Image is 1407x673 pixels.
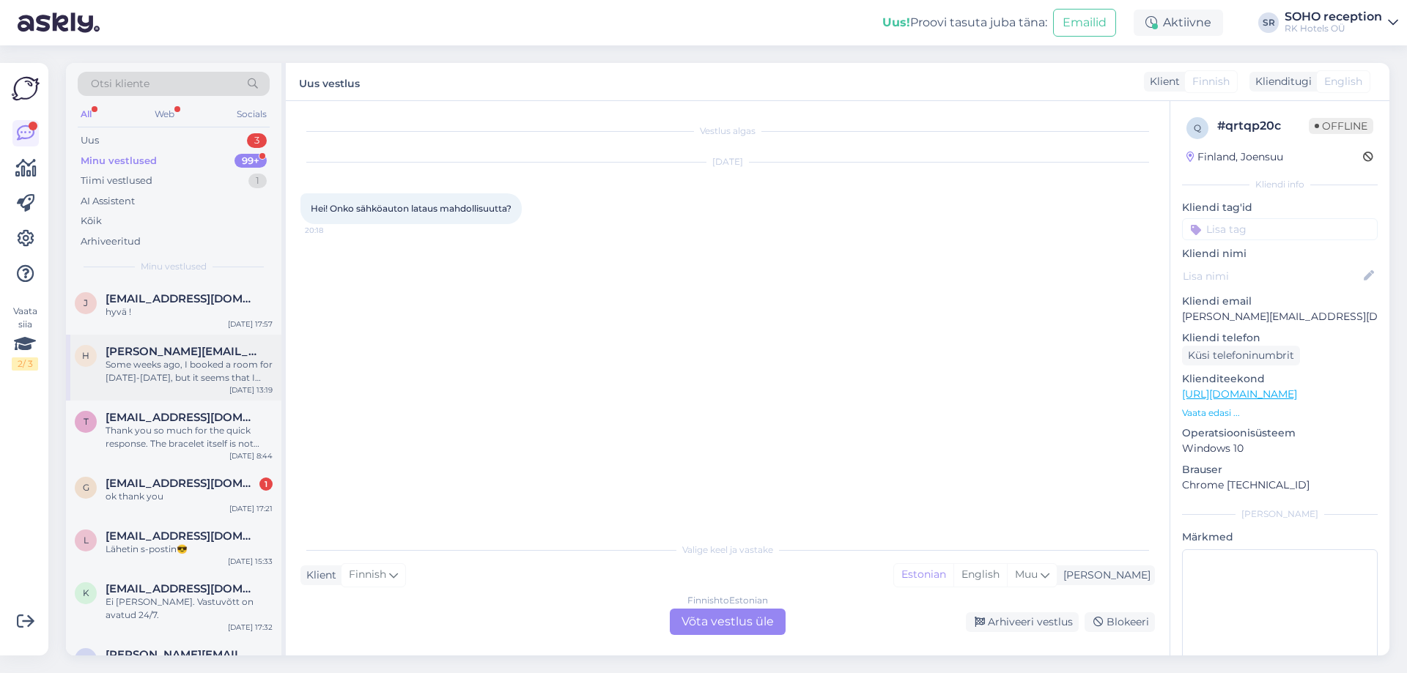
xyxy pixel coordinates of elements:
[300,155,1155,168] div: [DATE]
[894,564,953,586] div: Estonian
[84,535,89,546] span: l
[81,174,152,188] div: Tiimi vestlused
[106,358,273,384] div: Some weeks ago, I booked a room for [DATE]-[DATE], but it seems that I have not got a confirnatio...
[106,595,273,622] div: Ei [PERSON_NAME]. Vastuvõtt on avatud 24/7.
[1085,612,1155,632] div: Blokeeri
[106,582,258,595] span: kairikuusemets@hotmail.com
[349,567,386,583] span: Finnish
[1182,371,1378,387] p: Klienditeekond
[1182,441,1378,456] p: Windows 10
[229,384,273,395] div: [DATE] 13:19
[1182,346,1300,365] div: Küsi telefoninumbrit
[106,648,258,661] span: elzbieta.kudlowska@pb.edu.pl
[882,15,910,29] b: Uus!
[84,297,88,308] span: j
[106,411,258,424] span: tamla0526@gmail.com
[229,503,273,514] div: [DATE] 17:21
[300,568,336,583] div: Klient
[81,214,102,228] div: Kõik
[1182,246,1378,261] p: Kliendi nimi
[966,612,1079,632] div: Arhiveeri vestlus
[670,609,786,635] div: Võta vestlus üle
[83,482,89,493] span: g
[229,450,273,461] div: [DATE] 8:44
[1182,330,1378,346] p: Kliendi telefon
[228,319,273,330] div: [DATE] 17:57
[83,653,89,664] span: e
[106,477,258,490] span: gegejhdijh@gmail.com
[1182,477,1378,493] p: Chrome [TECHNICAL_ID]
[1182,294,1378,309] p: Kliendi email
[81,234,141,249] div: Arhiveeritud
[1182,462,1378,477] p: Brauser
[1182,178,1378,191] div: Kliendi info
[12,75,40,103] img: Askly Logo
[1134,10,1223,36] div: Aktiivne
[1053,9,1116,37] button: Emailid
[81,194,135,209] div: AI Assistent
[953,564,1007,586] div: English
[106,529,258,543] span: leena.makila@gmail.com
[300,543,1155,557] div: Valige keel ja vastake
[311,203,512,214] span: Hei! Onko sähköauton lataus mahdollisuutta?
[300,124,1155,138] div: Vestlus algas
[234,105,270,124] div: Socials
[1324,74,1362,89] span: English
[1192,74,1230,89] span: Finnish
[1182,425,1378,441] p: Operatsioonisüsteem
[152,105,177,124] div: Web
[1182,507,1378,521] div: [PERSON_NAME]
[299,72,360,92] label: Uus vestlus
[1285,11,1398,34] a: SOHO receptionRK Hotels OÜ
[1285,23,1382,34] div: RK Hotels OÜ
[82,350,89,361] span: h
[1182,387,1297,401] a: [URL][DOMAIN_NAME]
[234,154,267,168] div: 99+
[1183,268,1361,284] input: Lisa nimi
[106,543,273,556] div: Lähetin s-postin😎
[141,260,207,273] span: Minu vestlused
[1258,12,1279,33] div: SR
[12,357,38,371] div: 2 / 3
[1217,117,1309,135] div: # qrtqp20c
[1057,568,1151,583] div: [PERSON_NAME]
[1186,149,1283,165] div: Finland, Joensuu
[81,154,157,168] div: Minu vestlused
[106,424,273,450] div: Thank you so much for the quick response. The bracelet itself is not worth not much (may be just ...
[84,416,89,427] span: t
[1144,74,1180,89] div: Klient
[1182,529,1378,545] p: Märkmed
[81,133,99,148] div: Uus
[247,133,267,148] div: 3
[1285,11,1382,23] div: SOHO reception
[1182,218,1378,240] input: Lisa tag
[106,305,273,319] div: hyvä !
[305,225,360,236] span: 20:18
[1182,406,1378,420] p: Vaata edasi ...
[106,292,258,305] span: jvanttila@gmail.com
[1309,118,1373,134] span: Offline
[248,174,267,188] div: 1
[1182,309,1378,324] p: [PERSON_NAME][EMAIL_ADDRESS][DOMAIN_NAME]
[78,105,95,124] div: All
[106,345,258,358] span: harri.makinen@luke.fi
[1182,200,1378,215] p: Kliendi tag'id
[106,490,273,503] div: ok thank you
[1194,122,1201,133] span: q
[228,556,273,567] div: [DATE] 15:33
[259,477,273,491] div: 1
[12,305,38,371] div: Vaata siia
[228,622,273,633] div: [DATE] 17:32
[687,594,768,607] div: Finnish to Estonian
[1015,568,1038,581] span: Muu
[1249,74,1312,89] div: Klienditugi
[882,14,1047,31] div: Proovi tasuta juba täna:
[83,587,89,598] span: k
[91,76,149,92] span: Otsi kliente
